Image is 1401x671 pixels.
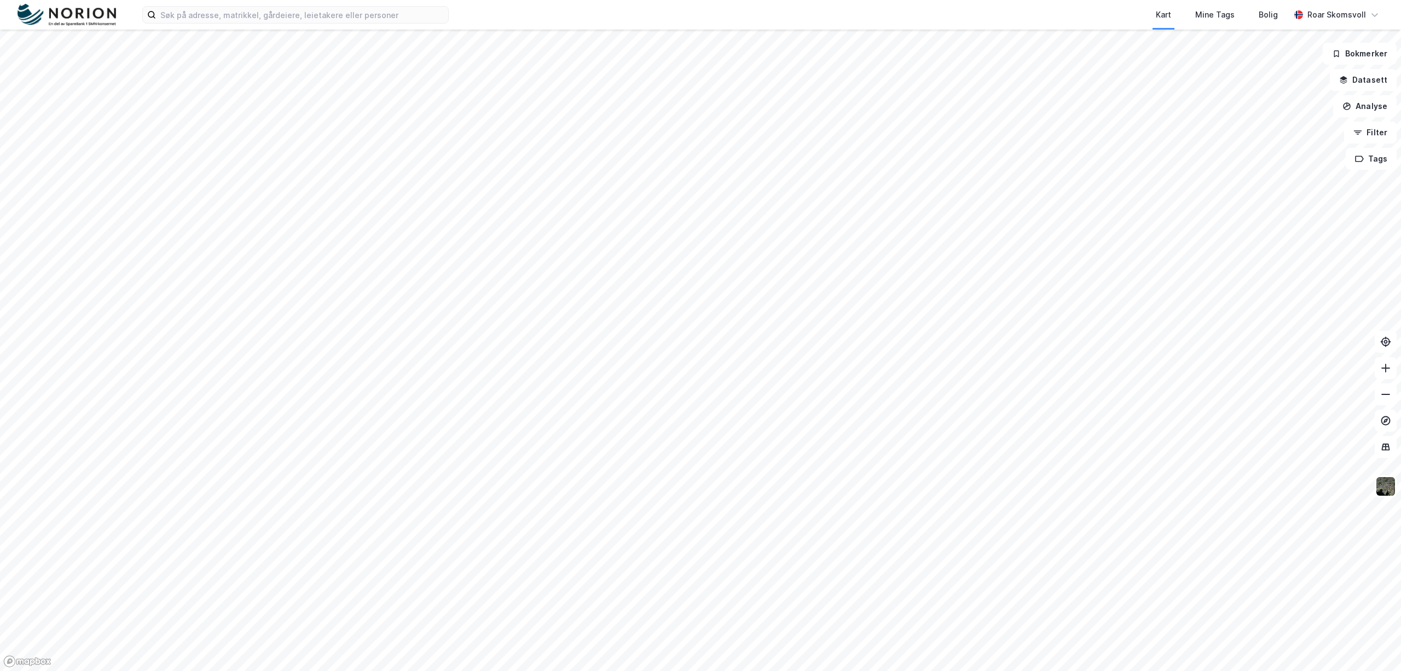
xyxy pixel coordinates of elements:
div: Bolig [1259,8,1278,21]
div: Roar Skomsvoll [1307,8,1366,21]
img: norion-logo.80e7a08dc31c2e691866.png [18,4,116,26]
div: Mine Tags [1195,8,1235,21]
input: Søk på adresse, matrikkel, gårdeiere, leietakere eller personer [156,7,448,23]
div: Kart [1156,8,1171,21]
